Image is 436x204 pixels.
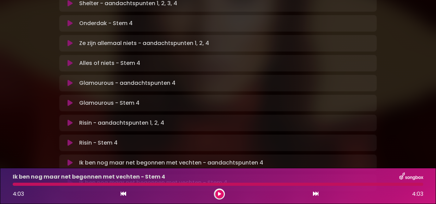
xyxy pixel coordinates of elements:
font: Glamourous - Stem 4 [79,99,140,107]
font: Ik ben nog maar net begonnen met vechten - aandachtspunten 4 [79,159,263,167]
font: Risin - aandachtspunten 1, 2, 4 [79,119,164,127]
font: Alles of niets - Stem 4 [79,59,140,67]
font: Ze zijn allemaal niets - aandachtspunten 1, 2, 4 [79,39,209,47]
span: 4:03 [13,190,24,198]
span: 4:03 [412,190,423,198]
font: Onderdak - Stem 4 [79,19,133,27]
p: Ik ben nog maar net begonnen met vechten - Stem 4 [13,173,165,181]
font: Risin - Stem 4 [79,139,118,147]
font: Glamourous - aandachtspunten 4 [79,79,175,87]
img: songbox-logo-white.png [399,172,423,181]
